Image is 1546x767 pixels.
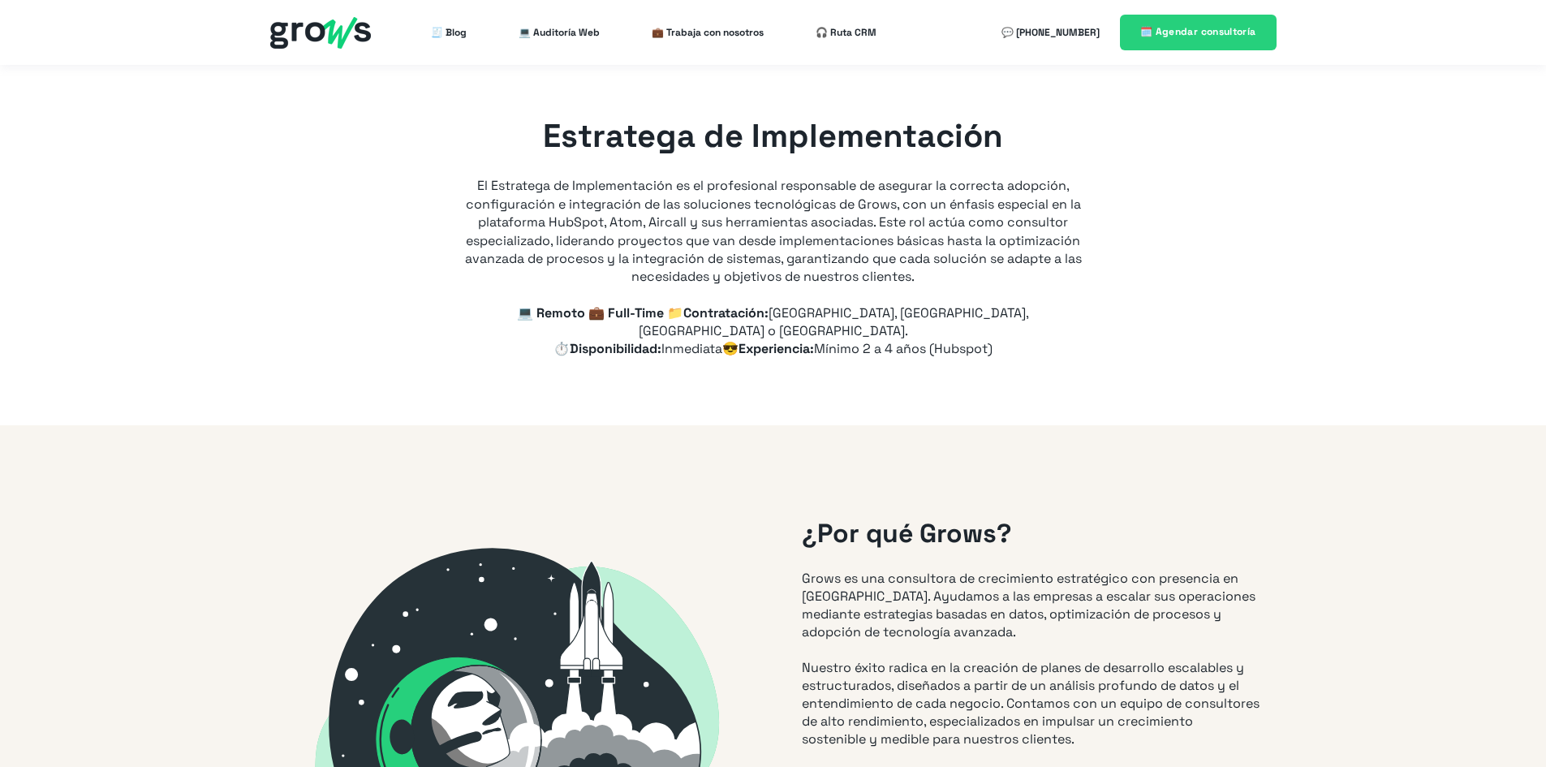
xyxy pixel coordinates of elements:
[816,16,876,49] a: 🎧 Ruta CRM
[802,515,1260,552] h2: ¿Por qué Grows?
[1140,25,1256,38] span: 🗓️ Agendar consultoría
[1120,15,1277,50] a: 🗓️ Agendar consultoría
[802,570,1260,748] p: Grows es una consultora de crecimiento estratégico con presencia en [GEOGRAPHIC_DATA]. Ayudamos a...
[652,16,764,49] a: 💼 Trabaja con nosotros
[270,17,371,49] img: grows - hubspot
[639,304,1030,339] span: [GEOGRAPHIC_DATA], [GEOGRAPHIC_DATA], [GEOGRAPHIC_DATA] o [GEOGRAPHIC_DATA].
[431,16,467,49] a: 🧾 Blog
[814,340,993,357] span: Mínimo 2 a 4 años (Hubspot)
[465,114,1082,287] div: El Estratega de Implementación es el profesional responsable de asegurar la correcta adopción, co...
[661,340,722,357] span: Inmediata
[1001,16,1100,49] a: 💬 [PHONE_NUMBER]
[465,114,1082,159] h1: Estratega de Implementación
[465,304,1082,358] p: 💻 Remoto 💼 Full-Time 📁Contratación: ⏱️Disponibilidad: 😎Experiencia:
[519,16,600,49] a: 💻 Auditoría Web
